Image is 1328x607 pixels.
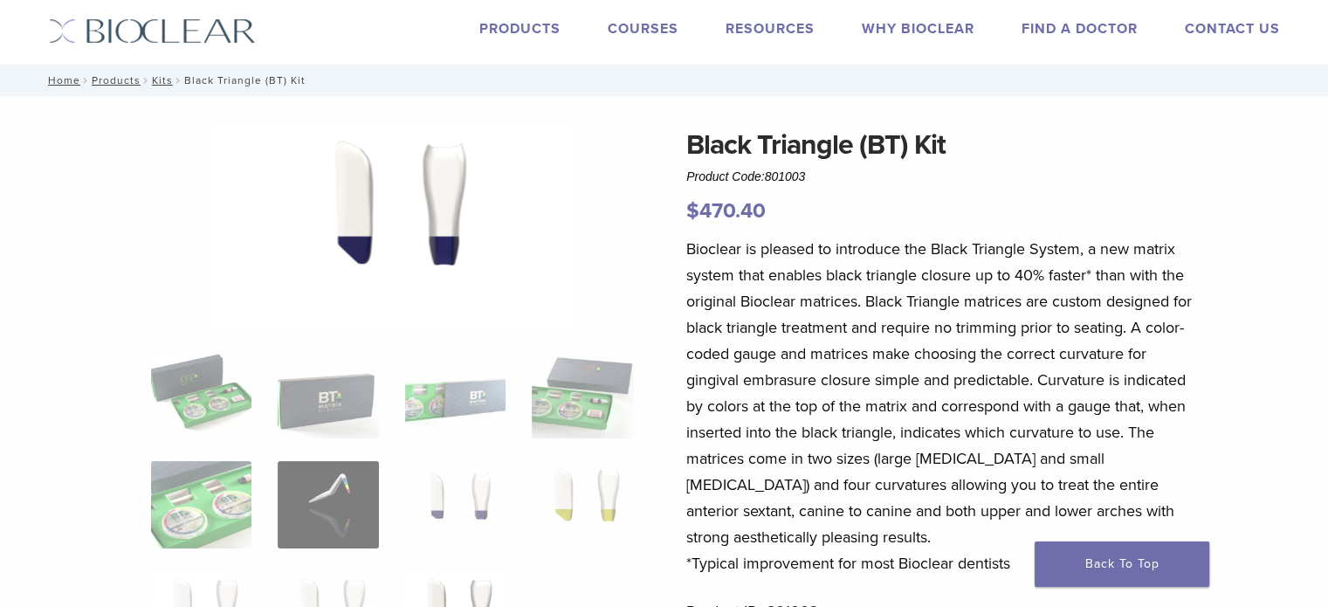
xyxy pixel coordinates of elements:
[686,198,699,224] span: $
[141,76,152,85] span: /
[278,351,378,438] img: Black Triangle (BT) Kit - Image 2
[1185,20,1280,38] a: Contact Us
[686,169,805,183] span: Product Code:
[686,236,1200,576] p: Bioclear is pleased to introduce the Black Triangle System, a new matrix system that enables blac...
[278,461,378,548] img: Black Triangle (BT) Kit - Image 6
[1022,20,1138,38] a: Find A Doctor
[151,351,251,438] img: Intro-Black-Triangle-Kit-6-Copy-e1548792917662-324x324.jpg
[152,74,173,86] a: Kits
[92,74,141,86] a: Products
[532,351,632,438] img: Black Triangle (BT) Kit - Image 4
[1035,541,1209,587] a: Back To Top
[173,76,184,85] span: /
[210,124,574,328] img: Black Triangle (BT) Kit - Image 11
[405,461,506,548] img: Black Triangle (BT) Kit - Image 7
[686,198,766,224] bdi: 470.40
[686,124,1200,166] h1: Black Triangle (BT) Kit
[608,20,678,38] a: Courses
[151,461,251,548] img: Black Triangle (BT) Kit - Image 5
[479,20,561,38] a: Products
[726,20,815,38] a: Resources
[43,74,80,86] a: Home
[36,65,1293,96] nav: Black Triangle (BT) Kit
[405,351,506,438] img: Black Triangle (BT) Kit - Image 3
[532,461,632,548] img: Black Triangle (BT) Kit - Image 8
[862,20,974,38] a: Why Bioclear
[80,76,92,85] span: /
[49,18,256,44] img: Bioclear
[765,169,806,183] span: 801003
